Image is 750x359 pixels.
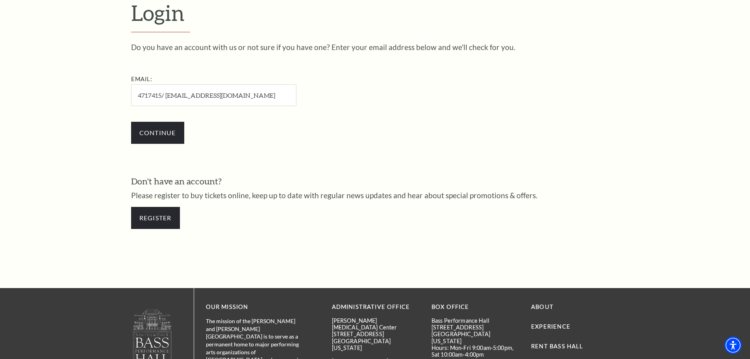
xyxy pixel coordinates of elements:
[131,192,619,199] p: Please register to buy tickets online, keep up to date with regular news updates and hear about s...
[131,175,619,188] h3: Don't have an account?
[131,207,180,229] a: Register
[431,344,519,358] p: Hours: Mon-Fri 9:00am-5:00pm, Sat 10:00am-4:00pm
[131,84,296,106] input: Required
[332,317,420,331] p: [PERSON_NAME][MEDICAL_DATA] Center
[431,317,519,324] p: Bass Performance Hall
[724,337,742,354] div: Accessibility Menu
[332,331,420,337] p: [STREET_ADDRESS]
[131,43,619,51] p: Do you have an account with us or not sure if you have one? Enter your email address below and we...
[431,331,519,344] p: [GEOGRAPHIC_DATA][US_STATE]
[131,76,153,82] label: Email:
[531,303,554,310] a: About
[206,302,304,312] p: OUR MISSION
[431,302,519,312] p: BOX OFFICE
[131,122,184,144] input: Submit button
[431,324,519,331] p: [STREET_ADDRESS]
[332,302,420,312] p: Administrative Office
[531,323,570,330] a: Experience
[332,338,420,352] p: [GEOGRAPHIC_DATA][US_STATE]
[531,343,583,350] a: Rent Bass Hall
